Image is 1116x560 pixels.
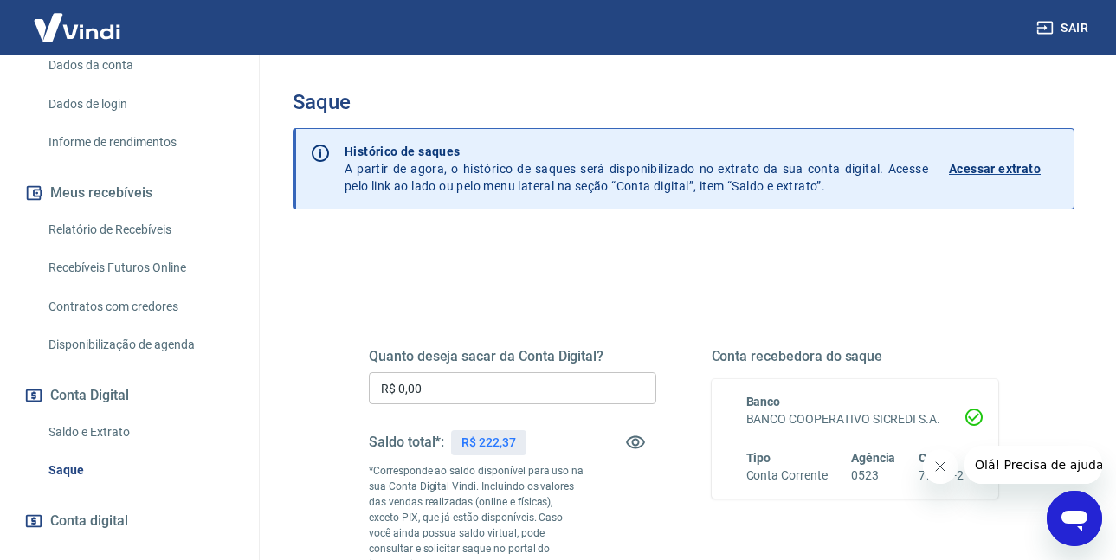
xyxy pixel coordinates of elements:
h3: Saque [293,90,1074,114]
a: Saque [42,453,238,488]
span: Agência [851,451,896,465]
a: Dados da conta [42,48,238,83]
a: Recebíveis Futuros Online [42,250,238,286]
img: Vindi [21,1,133,54]
a: Disponibilização de agenda [42,327,238,363]
button: Conta Digital [21,377,238,415]
a: Saldo e Extrato [42,415,238,450]
iframe: Mensagem da empresa [964,446,1102,484]
span: Banco [746,395,781,409]
button: Meus recebíveis [21,174,238,212]
h5: Quanto deseja sacar da Conta Digital? [369,348,656,365]
iframe: Fechar mensagem [923,449,958,484]
span: Conta [919,451,952,465]
h5: Conta recebedora do saque [712,348,999,365]
h6: 0523 [851,467,896,485]
h6: 77896-2 [919,467,964,485]
p: A partir de agora, o histórico de saques será disponibilizado no extrato da sua conta digital. Ac... [345,143,928,195]
h6: Conta Corrente [746,467,828,485]
a: Conta digital [21,502,238,540]
span: Conta digital [50,509,128,533]
h5: Saldo total*: [369,434,444,451]
iframe: Botão para abrir a janela de mensagens [1047,491,1102,546]
a: Contratos com credores [42,289,238,325]
p: Histórico de saques [345,143,928,160]
a: Informe de rendimentos [42,125,238,160]
span: Olá! Precisa de ajuda? [10,12,145,26]
h6: BANCO COOPERATIVO SICREDI S.A. [746,410,964,428]
a: Dados de login [42,87,238,122]
p: R$ 222,37 [461,434,516,452]
span: Tipo [746,451,771,465]
p: Acessar extrato [949,160,1041,177]
button: Sair [1033,12,1095,44]
a: Relatório de Recebíveis [42,212,238,248]
a: Acessar extrato [949,143,1060,195]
